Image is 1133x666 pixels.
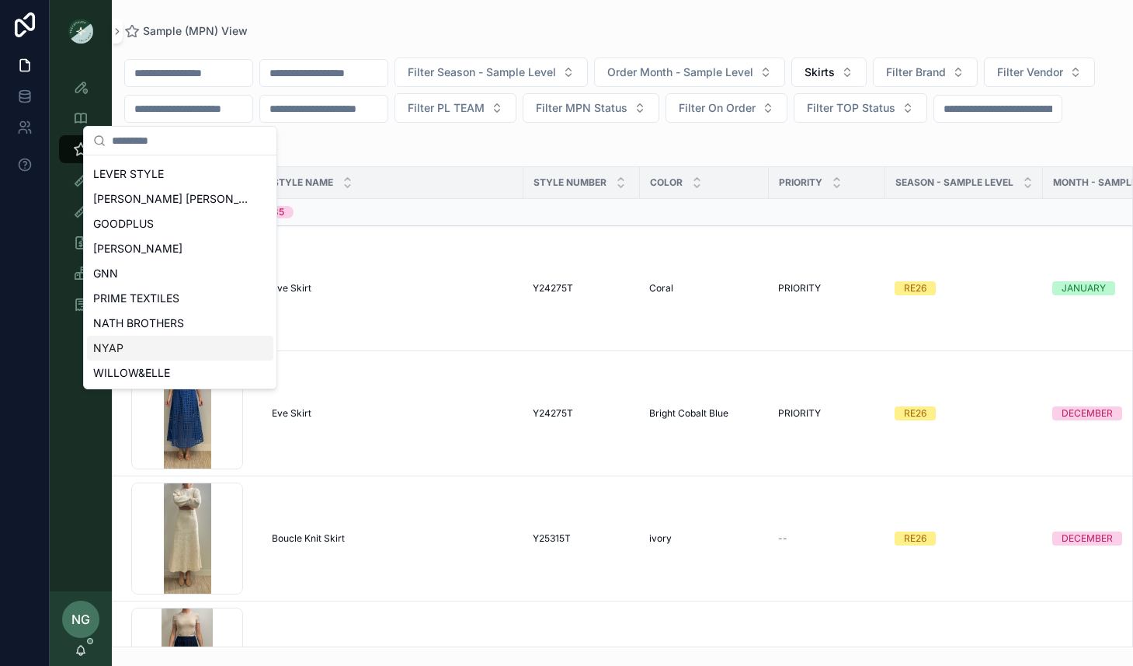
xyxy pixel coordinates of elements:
[778,407,876,420] a: PRIORITY
[794,93,927,123] button: Select Button
[272,532,514,545] a: Boucle Knit Skirt
[93,291,179,306] span: PRIME TEXTILES
[895,281,1034,295] a: RE26
[904,532,926,546] div: RE26
[93,166,164,182] span: LEVER STYLE
[666,93,787,123] button: Select Button
[873,58,978,87] button: Select Button
[71,610,90,629] span: NG
[50,62,112,339] div: scrollable content
[778,282,876,295] a: PRIORITY
[93,365,170,381] span: WILLOW&ELLE
[394,93,516,123] button: Select Button
[649,532,672,545] span: ivory
[533,282,631,295] a: Y24275T
[807,100,895,116] span: Filter TOP Status
[272,282,311,295] span: Eve Skirt
[124,23,248,39] a: Sample (MPN) View
[408,100,485,116] span: Filter PL TEAM
[272,532,345,545] span: Boucle Knit Skirt
[523,93,659,123] button: Select Button
[649,282,759,295] a: Coral
[533,532,631,545] a: Y25315T
[1062,532,1113,546] div: DECEMBER
[778,532,876,545] a: --
[143,23,248,39] span: Sample (MPN) View
[895,406,1034,420] a: RE26
[997,65,1063,80] span: Filter Vendor
[93,216,154,232] span: GOODPLUS
[805,65,835,80] span: Skirts
[895,176,1013,189] span: Season - Sample Level
[272,407,311,420] span: Eve Skirt
[1062,406,1113,420] div: DECEMBER
[93,266,118,281] span: GNN
[650,176,683,189] span: Color
[533,282,573,295] span: Y24275T
[533,407,631,420] a: Y24275T
[778,532,787,545] span: --
[93,340,123,356] span: NYAP
[533,532,571,545] span: Y25315T
[93,241,182,256] span: [PERSON_NAME]
[594,58,785,87] button: Select Button
[273,176,333,189] span: Style Name
[272,407,514,420] a: Eve Skirt
[536,100,627,116] span: Filter MPN Status
[649,282,673,295] span: Coral
[533,407,573,420] span: Y24275T
[273,206,284,218] div: 35
[984,58,1095,87] button: Select Button
[779,176,822,189] span: PRIORITY
[791,58,867,87] button: Select Button
[886,65,946,80] span: Filter Brand
[778,282,821,295] span: PRIORITY
[778,407,821,420] span: PRIORITY
[904,406,926,420] div: RE26
[533,176,606,189] span: Style Number
[649,407,728,420] span: Bright Cobalt Blue
[272,282,514,295] a: Eve Skirt
[408,65,556,80] span: Filter Season - Sample Level
[93,191,248,207] span: [PERSON_NAME] [PERSON_NAME]
[1062,281,1106,295] div: JANUARY
[904,281,926,295] div: RE26
[84,155,276,389] div: Suggestions
[679,100,756,116] span: Filter On Order
[895,532,1034,546] a: RE26
[607,65,753,80] span: Order Month - Sample Level
[649,532,759,545] a: ivory
[93,316,184,331] span: NATH BROTHERS
[68,19,93,44] img: App logo
[394,58,588,87] button: Select Button
[649,407,759,420] a: Bright Cobalt Blue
